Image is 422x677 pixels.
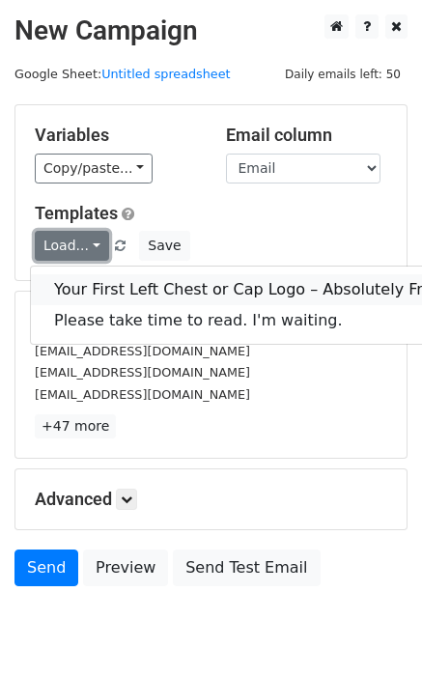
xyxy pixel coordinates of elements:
[226,125,388,146] h5: Email column
[35,231,109,261] a: Load...
[35,414,116,438] a: +47 more
[35,365,250,380] small: [EMAIL_ADDRESS][DOMAIN_NAME]
[14,550,78,586] a: Send
[101,67,230,81] a: Untitled spreadsheet
[35,387,250,402] small: [EMAIL_ADDRESS][DOMAIN_NAME]
[35,344,250,358] small: [EMAIL_ADDRESS][DOMAIN_NAME]
[35,203,118,223] a: Templates
[139,231,189,261] button: Save
[35,489,387,510] h5: Advanced
[14,67,231,81] small: Google Sheet:
[325,584,422,677] iframe: Chat Widget
[278,64,408,85] span: Daily emails left: 50
[173,550,320,586] a: Send Test Email
[14,14,408,47] h2: New Campaign
[83,550,168,586] a: Preview
[278,67,408,81] a: Daily emails left: 50
[35,125,197,146] h5: Variables
[35,154,153,183] a: Copy/paste...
